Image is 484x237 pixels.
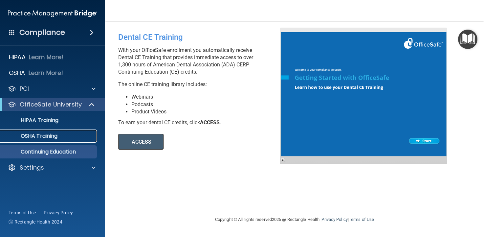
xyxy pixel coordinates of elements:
a: OfficeSafe University [8,101,95,108]
button: Open Resource Center [458,30,477,49]
div: To earn your dental CE credits, click . [118,119,285,126]
li: Product Videos [131,108,285,115]
p: Learn More! [29,53,64,61]
div: Dental CE Training [118,28,285,47]
p: OSHA Training [4,133,57,139]
li: Podcasts [131,101,285,108]
p: OSHA [9,69,25,77]
p: Settings [20,164,44,172]
a: Settings [8,164,96,172]
a: PCI [8,85,96,93]
a: Terms of Use [9,209,36,216]
p: The online CE training library includes: [118,81,285,88]
b: ACCESS [200,119,220,126]
p: Continuing Education [4,149,94,155]
p: HIPAA [9,53,26,61]
button: ACCESS [118,134,164,150]
a: Privacy Policy [44,209,73,216]
p: With your OfficeSafe enrollment you automatically receive Dental CE Training that provides immedi... [118,47,285,76]
p: Learn More! [29,69,63,77]
span: Ⓒ Rectangle Health 2024 [9,219,62,225]
a: Terms of Use [349,217,374,222]
h4: Compliance [19,28,65,37]
p: PCI [20,85,29,93]
img: PMB logo [8,7,97,20]
li: Webinars [131,93,285,101]
p: HIPAA Training [4,117,58,124]
a: ACCESS [118,140,298,145]
a: Privacy Policy [321,217,347,222]
div: Copyright © All rights reserved 2025 @ Rectangle Health | | [175,209,414,230]
p: OfficeSafe University [20,101,82,108]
